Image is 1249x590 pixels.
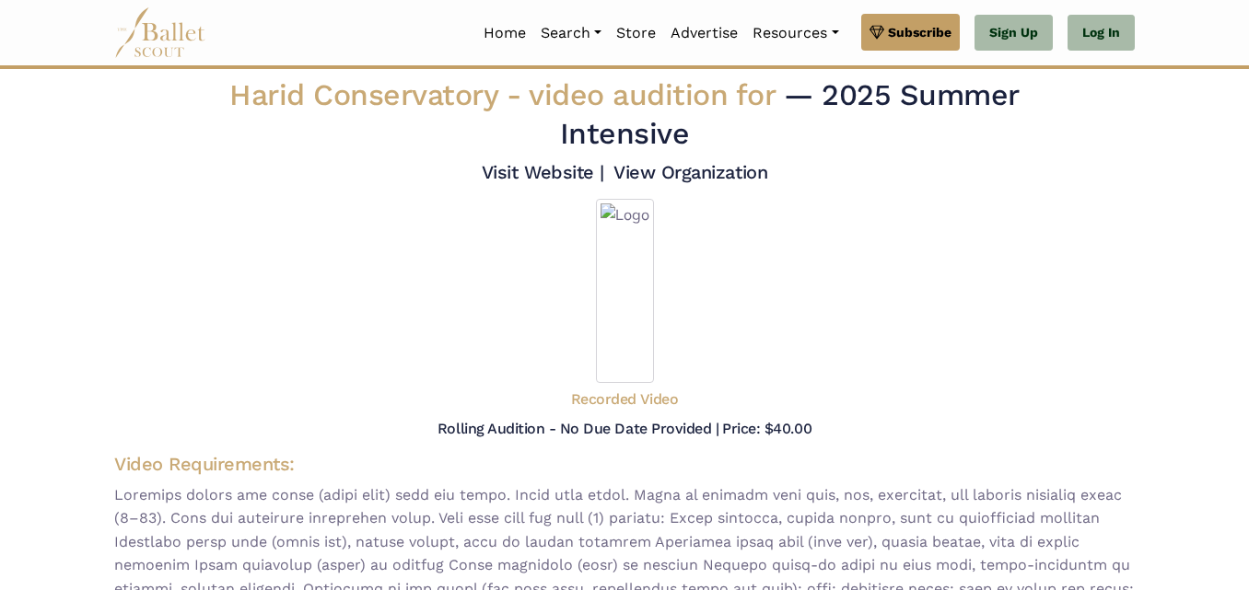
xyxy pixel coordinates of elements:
[722,420,811,437] h5: Price: $40.00
[482,161,604,183] a: Visit Website |
[476,14,533,52] a: Home
[529,77,775,112] span: video audition for
[1068,15,1135,52] a: Log In
[861,14,960,51] a: Subscribe
[870,22,884,42] img: gem.svg
[888,22,951,42] span: Subscribe
[745,14,846,52] a: Resources
[438,420,718,437] h5: Rolling Audition - No Due Date Provided |
[229,77,784,112] span: Harid Conservatory -
[596,199,654,383] img: Logo
[560,77,1020,151] span: — 2025 Summer Intensive
[114,453,295,475] span: Video Requirements:
[613,161,767,183] a: View Organization
[663,14,745,52] a: Advertise
[571,390,678,410] h5: Recorded Video
[533,14,609,52] a: Search
[975,15,1053,52] a: Sign Up
[609,14,663,52] a: Store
